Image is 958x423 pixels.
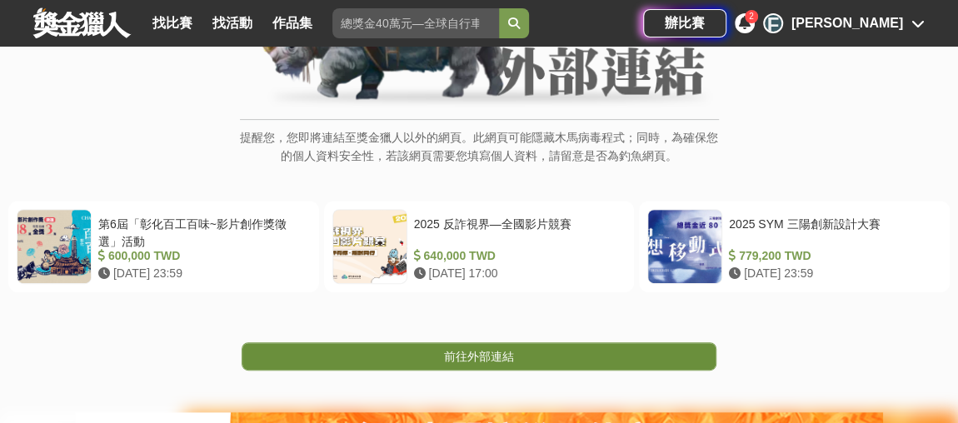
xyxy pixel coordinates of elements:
[414,247,620,265] div: 640,000 TWD
[444,350,514,363] span: 前往外部連結
[729,247,935,265] div: 779,200 TWD
[639,201,950,292] a: 2025 SYM 三陽創新設計大賽 779,200 TWD [DATE] 23:59
[266,12,319,35] a: 作品集
[146,12,199,35] a: 找比賽
[643,9,726,37] a: 辦比賽
[414,216,620,247] div: 2025 反詐視界—全國影片競賽
[729,216,935,247] div: 2025 SYM 三陽創新設計大賽
[242,342,716,371] a: 前往外部連結
[324,201,635,292] a: 2025 反詐視界—全國影片競賽 640,000 TWD [DATE] 17:00
[98,216,304,247] div: 第6屆「彰化百工百味~影片創作獎徵選」活動
[8,201,319,292] a: 第6屆「彰化百工百味~影片創作獎徵選」活動 600,000 TWD [DATE] 23:59
[763,13,783,33] div: F
[206,12,259,35] a: 找活動
[749,12,754,21] span: 2
[332,8,499,38] input: 總獎金40萬元—全球自行車設計比賽
[729,265,935,282] div: [DATE] 23:59
[240,128,719,182] p: 提醒您，您即將連結至獎金獵人以外的網頁。此網頁可能隱藏木馬病毒程式；同時，為確保您的個人資料安全性，若該網頁需要您填寫個人資料，請留意是否為釣魚網頁。
[98,247,304,265] div: 600,000 TWD
[98,265,304,282] div: [DATE] 23:59
[414,265,620,282] div: [DATE] 17:00
[791,13,903,33] div: [PERSON_NAME]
